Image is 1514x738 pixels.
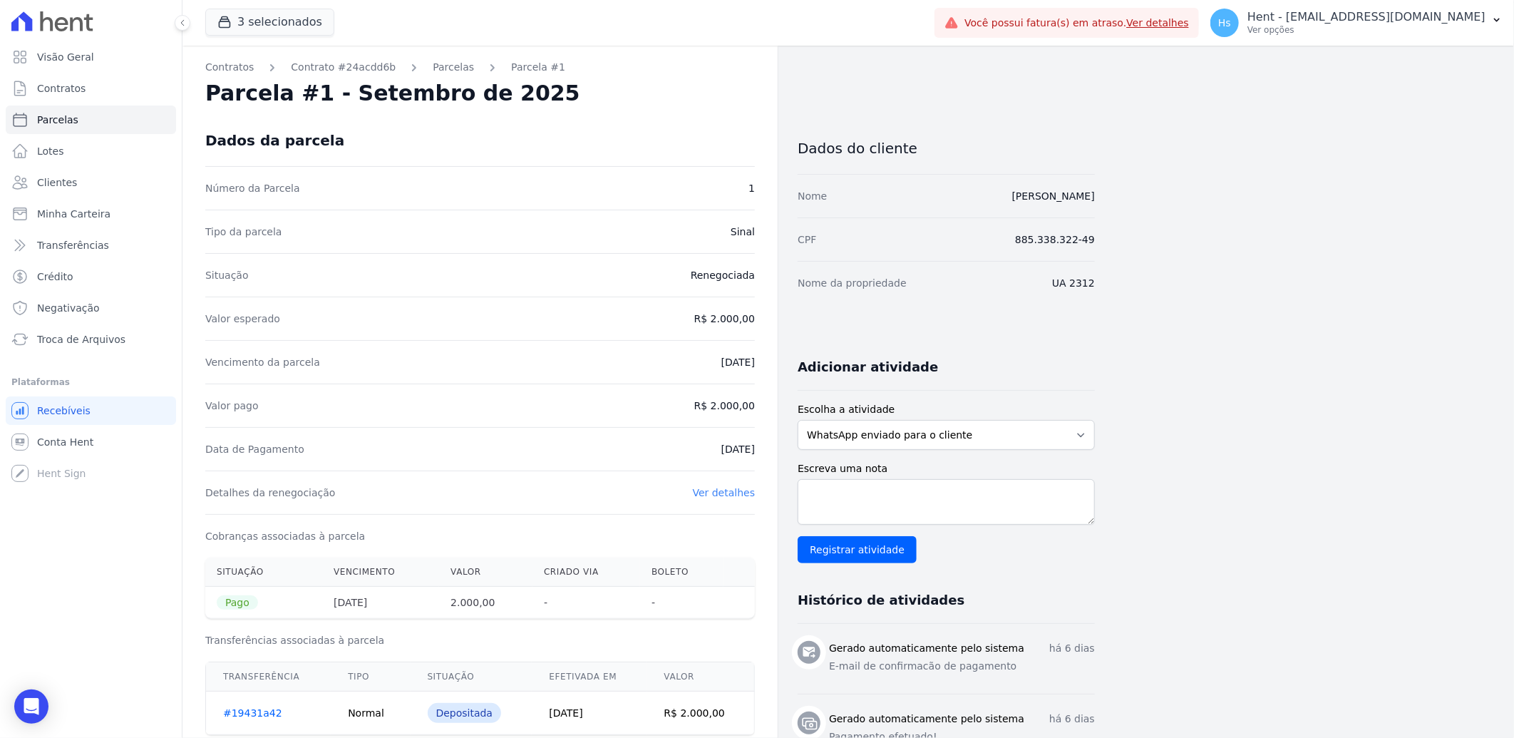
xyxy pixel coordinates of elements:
dt: Data de Pagamento [205,442,304,456]
dd: 885.338.322-49 [1015,232,1095,247]
button: 3 selecionados [205,9,334,36]
a: Troca de Arquivos [6,325,176,354]
a: [PERSON_NAME] [1012,190,1095,202]
input: Registrar atividade [798,536,917,563]
span: Conta Hent [37,435,93,449]
a: Visão Geral [6,43,176,71]
p: Ver opções [1247,24,1485,36]
a: Contratos [6,74,176,103]
td: R$ 2.000,00 [647,692,755,735]
a: Clientes [6,168,176,197]
dd: [DATE] [721,442,755,456]
dt: CPF [798,232,816,247]
dt: Valor pago [205,399,259,413]
th: Efetivada em [532,662,647,692]
span: Lotes [37,144,64,158]
a: Conta Hent [6,428,176,456]
span: Hs [1218,18,1231,28]
h3: Transferências associadas à parcela [205,633,755,647]
th: Situação [411,662,532,692]
span: Pago [217,595,258,610]
label: Escreva uma nota [798,461,1095,476]
td: Normal [331,692,410,735]
button: Hs Hent - [EMAIL_ADDRESS][DOMAIN_NAME] Ver opções [1199,3,1514,43]
a: Lotes [6,137,176,165]
span: Parcelas [37,113,78,127]
th: - [640,587,723,619]
dt: Cobranças associadas à parcela [205,529,365,543]
a: Ver detalhes [1126,17,1189,29]
td: [DATE] [532,692,647,735]
th: Criado via [532,558,640,587]
dt: Detalhes da renegociação [205,486,336,500]
dd: [DATE] [721,355,755,369]
dd: 1 [748,181,755,195]
a: Recebíveis [6,396,176,425]
span: Você possui fatura(s) em atraso. [964,16,1189,31]
h3: Dados do cliente [798,140,1095,157]
dt: Situação [205,268,249,282]
nav: Breadcrumb [205,60,755,75]
span: Recebíveis [37,404,91,418]
th: Valor [439,558,532,587]
span: Troca de Arquivos [37,332,125,347]
div: Dados da parcela [205,132,344,149]
th: Vencimento [322,558,439,587]
dd: R$ 2.000,00 [694,399,755,413]
div: Plataformas [11,374,170,391]
a: Parcela #1 [511,60,565,75]
span: Visão Geral [37,50,94,64]
a: Contratos [205,60,254,75]
dd: Renegociada [691,268,755,282]
th: Tipo [331,662,410,692]
th: Valor [647,662,755,692]
dt: Número da Parcela [205,181,300,195]
label: Escolha a atividade [798,402,1095,417]
th: Situação [205,558,322,587]
span: Negativação [37,301,100,315]
dt: Nome [798,189,827,203]
dd: R$ 2.000,00 [694,312,755,326]
th: - [532,587,640,619]
dd: Sinal [731,225,755,239]
a: Negativação [6,294,176,322]
div: Open Intercom Messenger [14,690,48,724]
h3: Gerado automaticamente pelo sistema [829,641,1024,656]
dt: Valor esperado [205,312,280,326]
a: Ver detalhes [693,487,756,498]
span: Crédito [37,270,73,284]
h3: Histórico de atividades [798,592,964,609]
th: 2.000,00 [439,587,532,619]
h3: Adicionar atividade [798,359,938,376]
a: Minha Carteira [6,200,176,228]
a: Contrato #24acdd6b [291,60,396,75]
a: Parcelas [6,106,176,134]
span: Contratos [37,81,86,96]
p: E-mail de confirmacão de pagamento [829,659,1095,674]
dt: Nome da propriedade [798,276,907,290]
dt: Vencimento da parcela [205,355,320,369]
span: Clientes [37,175,77,190]
a: #19431a42 [223,707,282,719]
p: há 6 dias [1049,712,1095,727]
span: Minha Carteira [37,207,110,221]
th: [DATE] [322,587,439,619]
th: Transferência [206,662,331,692]
div: Depositada [428,703,502,723]
a: Parcelas [433,60,474,75]
th: Boleto [640,558,723,587]
h3: Gerado automaticamente pelo sistema [829,712,1024,727]
h2: Parcela #1 - Setembro de 2025 [205,81,580,106]
p: há 6 dias [1049,641,1095,656]
dt: Tipo da parcela [205,225,282,239]
a: Transferências [6,231,176,260]
p: Hent - [EMAIL_ADDRESS][DOMAIN_NAME] [1247,10,1485,24]
span: Transferências [37,238,109,252]
dd: UA 2312 [1052,276,1095,290]
a: Crédito [6,262,176,291]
